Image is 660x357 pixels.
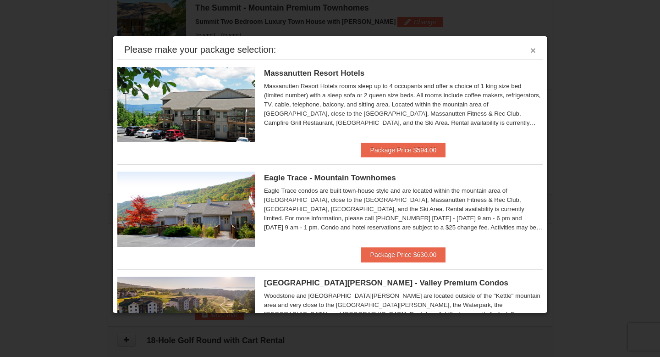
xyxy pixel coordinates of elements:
[264,291,543,337] div: Woodstone and [GEOGRAPHIC_DATA][PERSON_NAME] are located outside of the "Kettle" mountain area an...
[264,186,543,232] div: Eagle Trace condos are built town-house style and are located within the mountain area of [GEOGRA...
[361,143,446,157] button: Package Price $594.00
[117,172,255,247] img: 19218983-1-9b289e55.jpg
[117,277,255,352] img: 19219041-4-ec11c166.jpg
[124,45,276,54] div: Please make your package selection:
[361,247,446,262] button: Package Price $630.00
[264,82,543,128] div: Massanutten Resort Hotels rooms sleep up to 4 occupants and offer a choice of 1 king size bed (li...
[530,46,536,55] button: ×
[117,67,255,142] img: 19219026-1-e3b4ac8e.jpg
[264,279,508,287] span: [GEOGRAPHIC_DATA][PERSON_NAME] - Valley Premium Condos
[264,173,396,182] span: Eagle Trace - Mountain Townhomes
[264,69,364,78] span: Massanutten Resort Hotels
